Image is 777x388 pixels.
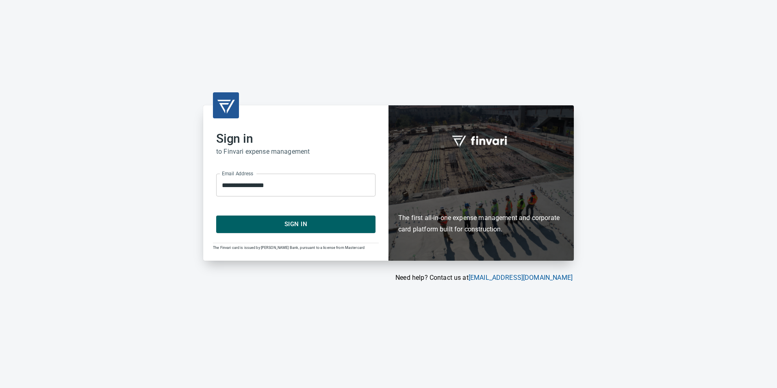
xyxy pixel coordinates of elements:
img: fullword_logo_white.png [451,131,512,150]
span: The Finvari card is issued by [PERSON_NAME] Bank, pursuant to a license from Mastercard [213,246,365,250]
p: Need help? Contact us at [203,273,573,283]
h2: Sign in [216,131,375,146]
img: transparent_logo.png [216,96,236,115]
a: [EMAIL_ADDRESS][DOMAIN_NAME] [469,274,573,281]
div: Finvari [388,105,574,260]
button: Sign In [216,216,375,233]
h6: The first all-in-one expense management and corporate card platform built for construction. [398,165,564,235]
span: Sign In [225,219,367,229]
h6: to Finvari expense management [216,146,375,157]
